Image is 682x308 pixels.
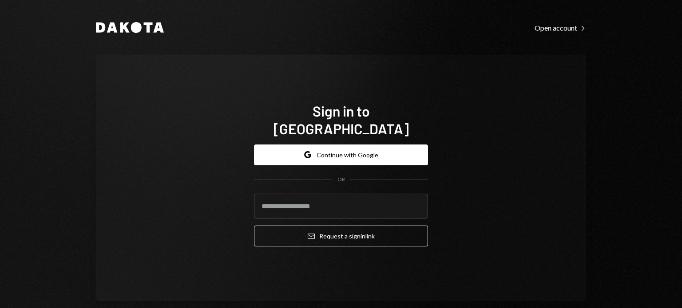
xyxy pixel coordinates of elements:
[254,102,428,137] h1: Sign in to [GEOGRAPHIC_DATA]
[535,23,586,32] a: Open account
[254,226,428,246] button: Request a signinlink
[535,23,586,32] div: Open account
[254,144,428,165] button: Continue with Google
[337,176,345,183] div: OR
